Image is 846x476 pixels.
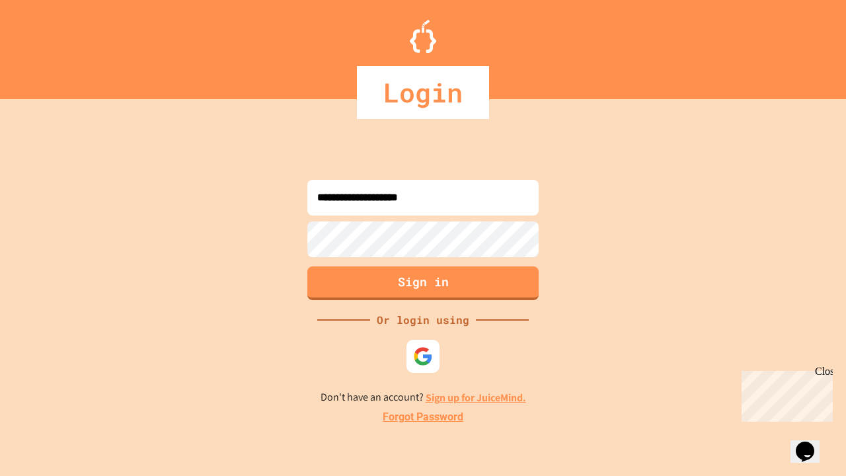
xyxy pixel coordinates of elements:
div: Login [357,66,489,119]
p: Don't have an account? [321,389,526,406]
iframe: chat widget [736,366,833,422]
img: google-icon.svg [413,346,433,366]
iframe: chat widget [790,423,833,463]
div: Or login using [370,312,476,328]
button: Sign in [307,266,539,300]
img: Logo.svg [410,20,436,53]
div: Chat with us now!Close [5,5,91,84]
a: Forgot Password [383,409,463,425]
a: Sign up for JuiceMind. [426,391,526,405]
